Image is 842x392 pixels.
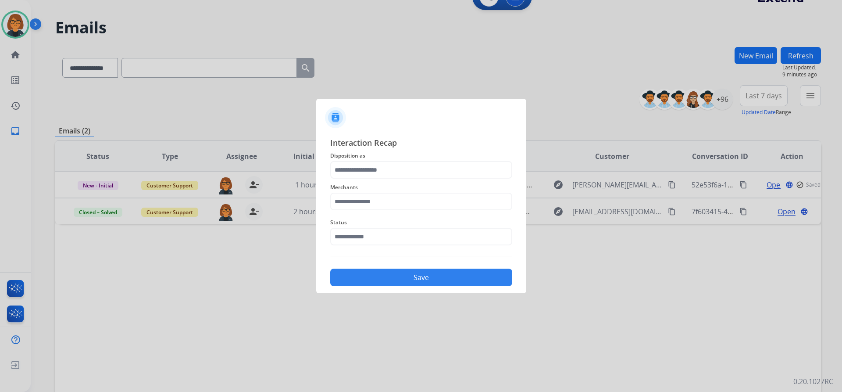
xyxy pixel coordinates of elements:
span: Status [330,217,512,228]
span: Interaction Recap [330,137,512,151]
span: Merchants [330,182,512,193]
span: Disposition as [330,151,512,161]
p: 0.20.1027RC [793,376,833,387]
img: contactIcon [325,107,346,128]
button: Save [330,269,512,286]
